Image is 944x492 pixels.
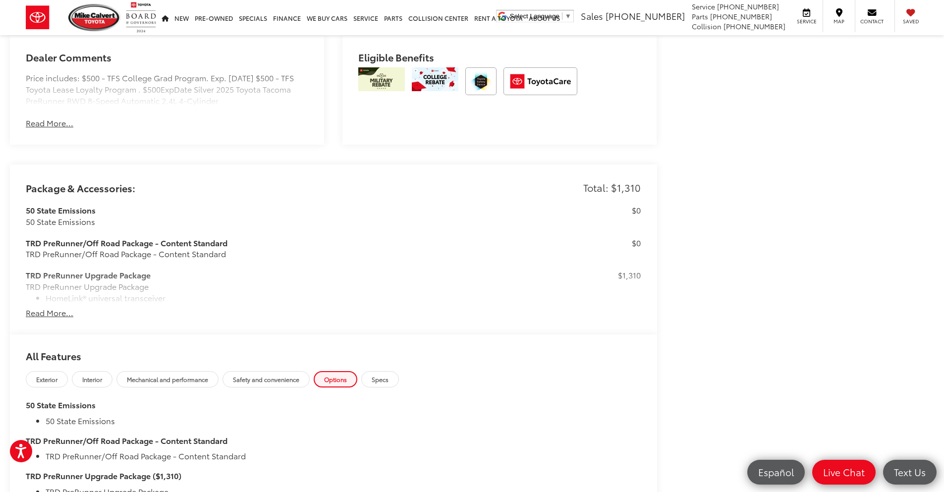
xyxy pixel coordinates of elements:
[26,470,181,481] strong: TRD PreRunner Upgrade Package ($1,310)
[583,180,641,195] p: Total: $1,310
[860,18,884,25] span: Contact
[26,72,308,107] div: Price includes: $500 - TFS College Grad Program. Exp. [DATE] $500 - TFS Toyota Lease Loyalty Prog...
[692,11,708,21] span: Parts
[26,248,591,260] div: TRD PreRunner/Off Road Package - Content Standard
[710,11,772,21] span: [PHONE_NUMBER]
[883,460,937,485] a: Text Us
[26,237,591,249] h3: TRD PreRunner/Off Road Package - Content Standard
[68,4,121,31] img: Mike Calvert Toyota
[812,460,876,485] a: Live Chat
[692,1,715,11] span: Service
[503,67,577,95] img: ToyotaCare Mike Calvert Toyota Houston TX
[82,375,102,383] span: Interior
[26,52,308,72] h2: Dealer Comments
[358,52,641,67] h2: Eligible Benefits
[717,1,779,11] span: [PHONE_NUMBER]
[26,117,73,129] button: Read More...
[372,375,389,383] span: Specs
[747,460,805,485] a: Español
[412,67,458,91] img: /static/brand-toyota/National_Assets/toyota-college-grad.jpeg?height=48
[632,205,641,216] p: $0
[127,375,208,383] span: Mechanical and performance
[828,18,850,25] span: Map
[632,237,641,249] p: $0
[46,451,641,465] li: TRD PreRunner/Off Road Package - Content Standard
[26,205,591,216] h3: 50 State Emissions
[36,375,57,383] span: Exterior
[723,21,785,31] span: [PHONE_NUMBER]
[26,307,73,319] button: Read More...
[565,12,571,20] span: ▼
[26,182,135,193] h2: Package & Accessories:
[26,435,227,446] strong: TRD PreRunner/Off Road Package - Content Standard
[692,21,722,31] span: Collision
[10,334,657,371] h2: All Features
[233,375,299,383] span: Safety and convenience
[26,216,591,227] div: 50 State Emissions
[795,18,818,25] span: Service
[606,9,685,22] span: [PHONE_NUMBER]
[465,67,497,95] img: Toyota Safety Sense Mike Calvert Toyota Houston TX
[46,416,641,430] li: 50 State Emissions
[753,466,799,478] span: Español
[818,466,870,478] span: Live Chat
[900,18,922,25] span: Saved
[358,67,405,91] img: /static/brand-toyota/National_Assets/toyota-military-rebate.jpeg?height=48
[581,9,603,22] span: Sales
[889,466,931,478] span: Text Us
[26,399,96,410] strong: 50 State Emissions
